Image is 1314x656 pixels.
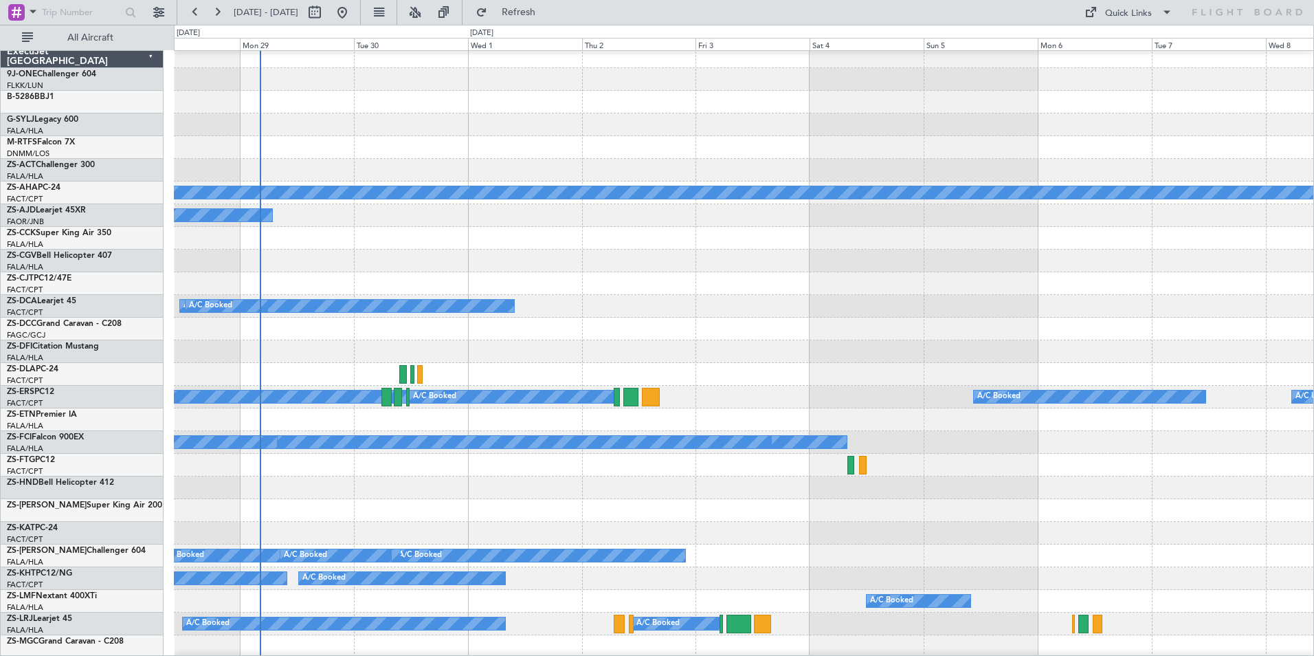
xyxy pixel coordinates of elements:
button: Refresh [469,1,552,23]
a: FALA/HLA [7,239,43,250]
div: A/C Booked [183,296,227,316]
a: FAOR/JNB [7,217,44,227]
a: FALA/HLA [7,625,43,635]
a: G-SYLJLegacy 600 [7,116,78,124]
span: ZS-LRJ [7,615,33,623]
span: ZS-CJT [7,274,34,283]
span: ZS-[PERSON_NAME] [7,501,87,510]
a: ZS-CCKSuper King Air 350 [7,229,111,237]
div: Tue 7 [1152,38,1266,50]
a: ZS-FTGPC12 [7,456,55,464]
span: All Aircraft [36,33,145,43]
button: All Aircraft [15,27,149,49]
div: Thu 2 [582,38,696,50]
input: Trip Number [42,2,121,23]
span: ZS-FCI [7,433,32,441]
a: FACT/CPT [7,285,43,295]
div: Sun 5 [924,38,1038,50]
div: Mon 29 [240,38,354,50]
div: A/C Booked [284,545,327,566]
span: ZS-FTG [7,456,35,464]
span: G-SYLJ [7,116,34,124]
a: ZS-AHAPC-24 [7,184,60,192]
a: ZS-DFICitation Mustang [7,342,99,351]
a: ZS-ACTChallenger 300 [7,161,95,169]
span: ZS-ETN [7,411,36,419]
a: FACT/CPT [7,307,43,318]
a: ZS-AJDLearjet 45XR [7,206,86,215]
div: A/C Booked [870,591,913,611]
a: B-5286BBJ1 [7,93,54,101]
a: ZS-DCCGrand Caravan - C208 [7,320,122,328]
a: FALA/HLA [7,171,43,182]
a: ZS-KHTPC12/NG [7,569,72,578]
a: DNMM/LOS [7,149,49,159]
a: FACT/CPT [7,466,43,477]
a: FAGC/GCJ [7,330,45,340]
a: M-RTFSFalcon 7X [7,138,75,146]
span: ZS-CCK [7,229,36,237]
a: ZS-FCIFalcon 900EX [7,433,84,441]
a: ZS-CJTPC12/47E [7,274,71,283]
a: ZS-KATPC-24 [7,524,58,532]
div: A/C Booked [977,386,1021,407]
span: Refresh [490,8,548,17]
a: ZS-[PERSON_NAME]Challenger 604 [7,547,146,555]
span: ZS-LMF [7,592,36,600]
button: Quick Links [1078,1,1179,23]
span: ZS-DCC [7,320,36,328]
span: B-5286 [7,93,34,101]
a: FALA/HLA [7,557,43,567]
a: FALA/HLA [7,353,43,363]
div: A/C Booked [399,545,442,566]
a: ZS-ERSPC12 [7,388,54,396]
a: FACT/CPT [7,194,43,204]
a: ZS-[PERSON_NAME]Super King Air 200 [7,501,162,510]
a: ZS-MGCGrand Caravan - C208 [7,637,124,646]
div: A/C Booked [186,613,230,634]
a: FLKK/LUN [7,80,43,91]
span: ZS-MGC [7,637,38,646]
div: A/C Booked [636,613,680,634]
span: ZS-CGV [7,252,36,260]
span: ZS-KAT [7,524,35,532]
a: FACT/CPT [7,398,43,408]
a: FALA/HLA [7,602,43,613]
div: Tue 30 [354,38,468,50]
div: [DATE] [470,28,493,39]
div: A/C Booked [161,545,204,566]
span: ZS-ERS [7,388,34,396]
span: ZS-AJD [7,206,36,215]
a: FALA/HLA [7,421,43,431]
a: 9J-ONEChallenger 604 [7,70,96,78]
div: Sat 4 [810,38,924,50]
a: ZS-DLAPC-24 [7,365,58,373]
a: ZS-ETNPremier IA [7,411,77,419]
a: ZS-DCALearjet 45 [7,297,76,305]
span: ZS-DFI [7,342,32,351]
span: M-RTFS [7,138,37,146]
span: ZS-AHA [7,184,38,192]
a: FACT/CPT [7,375,43,386]
a: FACT/CPT [7,534,43,545]
div: Wed 1 [468,38,582,50]
div: Quick Links [1105,7,1152,21]
a: FALA/HLA [7,262,43,272]
span: ZS-DLA [7,365,36,373]
div: A/C Booked [302,568,346,589]
a: ZS-LMFNextant 400XTi [7,592,97,600]
span: 9J-ONE [7,70,37,78]
a: FALA/HLA [7,444,43,454]
a: ZS-CGVBell Helicopter 407 [7,252,112,260]
div: A/C Booked [189,296,232,316]
div: Mon 6 [1038,38,1152,50]
a: FALA/HLA [7,126,43,136]
span: ZS-DCA [7,297,37,305]
span: ZS-HND [7,479,38,487]
a: ZS-HNDBell Helicopter 412 [7,479,114,487]
span: [DATE] - [DATE] [234,6,298,19]
div: Fri 3 [695,38,810,50]
div: [DATE] [177,28,200,39]
span: ZS-KHT [7,569,36,578]
a: ZS-LRJLearjet 45 [7,615,72,623]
